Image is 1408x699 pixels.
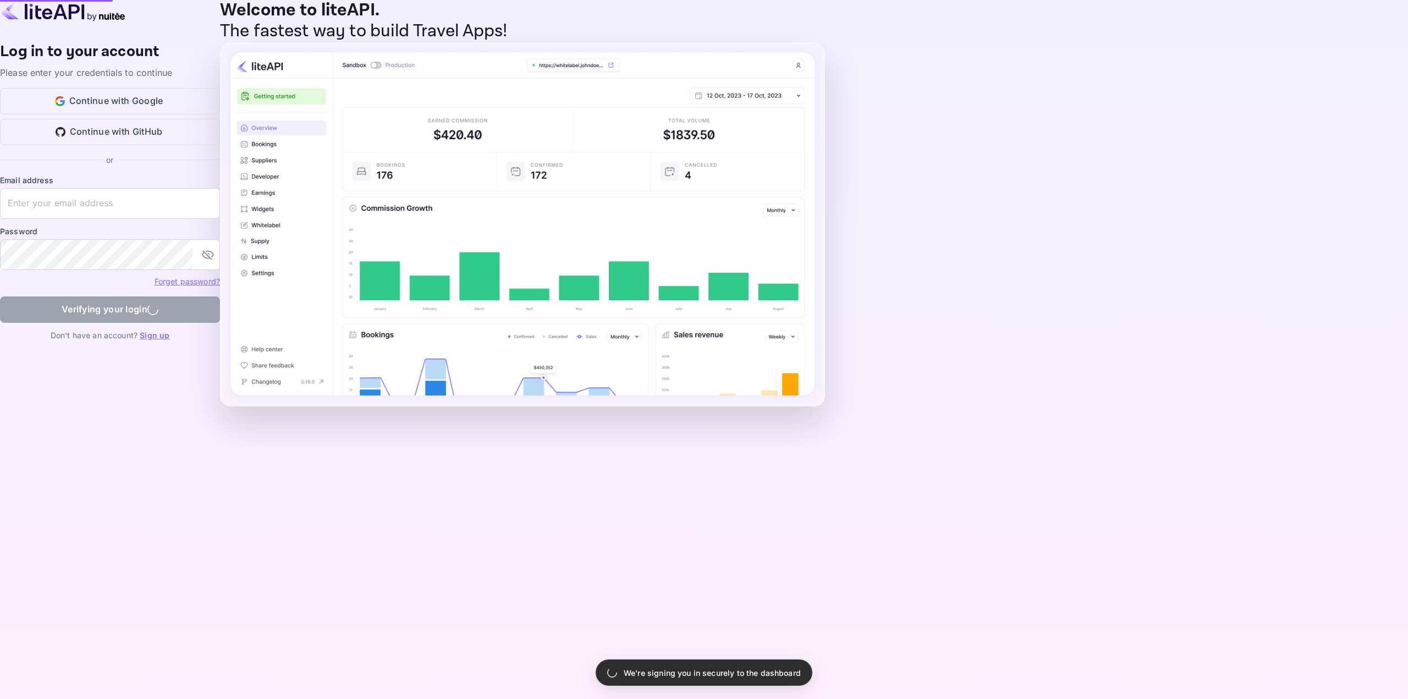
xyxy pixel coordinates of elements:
a: Sign up [140,331,169,340]
a: Forget password? [155,277,220,286]
p: We're signing you in securely to the dashboard [624,667,801,679]
a: Forget password? [155,276,220,287]
p: The fastest way to build Travel Apps! [220,21,825,42]
p: or [106,154,113,166]
button: toggle password visibility [197,244,219,266]
img: liteAPI Dashboard Preview [220,42,825,406]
